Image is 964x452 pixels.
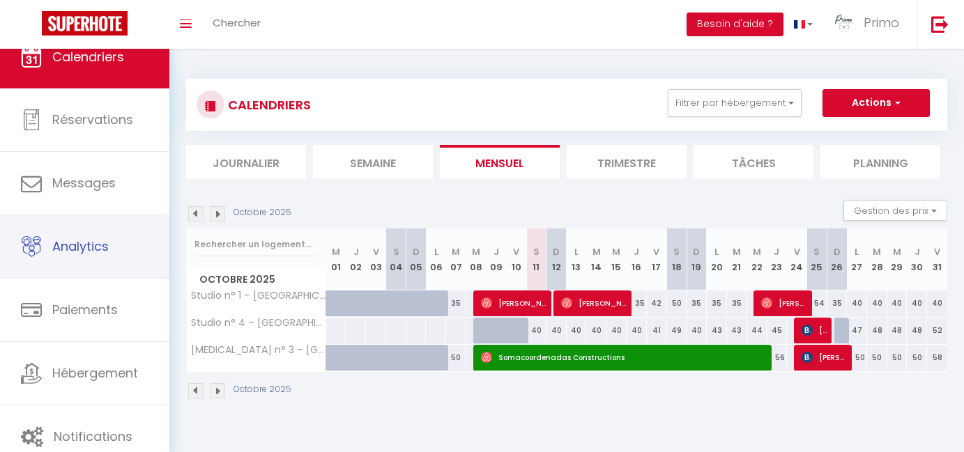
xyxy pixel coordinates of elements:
[727,290,747,316] div: 35
[864,14,899,31] span: Primo
[827,228,847,290] th: 26
[687,13,783,36] button: Besoin d'aide ?
[807,290,827,316] div: 54
[526,318,546,343] div: 40
[313,145,433,179] li: Semaine
[867,318,887,343] div: 48
[673,245,680,258] abbr: S
[189,290,328,301] span: Studio n° 1 – [GEOGRAPHIC_DATA]
[189,345,328,355] span: [MEDICAL_DATA] n° 3 – [GEOGRAPHIC_DATA]
[413,245,420,258] abbr: D
[393,245,399,258] abbr: S
[406,228,427,290] th: 05
[52,301,118,318] span: Paiements
[927,345,947,371] div: 58
[574,245,579,258] abbr: L
[666,228,687,290] th: 18
[707,290,727,316] div: 35
[481,344,771,371] span: Somacoordenadas Constructions
[446,290,466,316] div: 35
[687,228,707,290] th: 19
[747,318,767,343] div: 44
[54,428,132,445] span: Notifications
[567,228,587,290] th: 13
[481,290,549,316] span: [PERSON_NAME]
[843,200,947,221] button: Gestion des prix
[727,228,747,290] th: 21
[907,290,927,316] div: 40
[213,15,261,30] span: Chercher
[546,228,567,290] th: 12
[187,270,326,290] span: Octobre 2025
[687,290,707,316] div: 35
[647,318,667,343] div: 41
[627,228,647,290] th: 16
[802,317,829,343] span: [PERSON_NAME]
[386,228,406,290] th: 04
[612,245,620,258] abbr: M
[561,290,629,316] span: [PERSON_NAME]
[802,344,849,371] span: [PERSON_NAME]
[52,364,138,382] span: Hébergement
[186,145,306,179] li: Journalier
[647,228,667,290] th: 17
[666,318,687,343] div: 49
[513,245,519,258] abbr: V
[834,245,841,258] abbr: D
[714,245,719,258] abbr: L
[887,290,908,316] div: 40
[52,237,109,255] span: Analytics
[694,145,813,179] li: Tâches
[592,245,601,258] abbr: M
[494,245,499,258] abbr: J
[234,206,291,219] p: Octobre 2025
[353,245,359,258] abbr: J
[586,228,606,290] th: 14
[194,232,318,257] input: Rechercher un logement...
[767,318,787,343] div: 45
[52,48,124,65] span: Calendriers
[189,318,328,328] span: Studio n° 4 – [GEOGRAPHIC_DATA]
[887,228,908,290] th: 29
[647,290,667,316] div: 42
[767,228,787,290] th: 23
[606,318,627,343] div: 40
[234,383,291,396] p: Octobre 2025
[867,228,887,290] th: 28
[586,318,606,343] div: 40
[867,345,887,371] div: 50
[668,89,802,117] button: Filtrer par hébergement
[426,228,446,290] th: 06
[526,228,546,290] th: 11
[847,345,867,371] div: 50
[873,245,881,258] abbr: M
[452,245,460,258] abbr: M
[927,318,947,343] div: 52
[774,245,779,258] abbr: J
[747,228,767,290] th: 22
[506,228,526,290] th: 10
[487,228,507,290] th: 09
[931,15,949,33] img: logout
[366,228,386,290] th: 03
[927,228,947,290] th: 31
[627,318,647,343] div: 40
[733,245,741,258] abbr: M
[326,228,346,290] th: 01
[820,145,940,179] li: Planning
[373,245,379,258] abbr: V
[472,245,480,258] abbr: M
[907,345,927,371] div: 50
[533,245,540,258] abbr: S
[827,290,847,316] div: 35
[52,174,116,192] span: Messages
[867,290,887,316] div: 40
[794,245,800,258] abbr: V
[666,290,687,316] div: 50
[466,228,487,290] th: 08
[787,228,807,290] th: 24
[887,318,908,343] div: 48
[653,245,659,258] abbr: V
[446,228,466,290] th: 07
[834,13,855,33] img: ...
